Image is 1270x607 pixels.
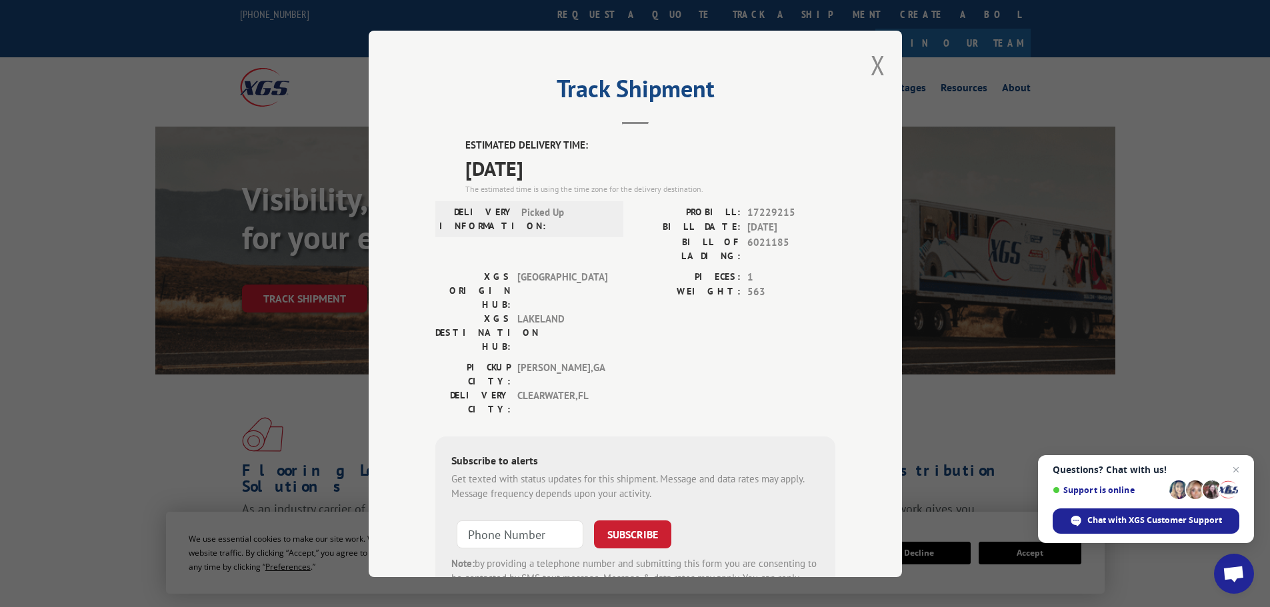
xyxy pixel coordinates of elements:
span: [PERSON_NAME] , GA [517,360,607,388]
span: Chat with XGS Customer Support [1087,514,1222,526]
span: [GEOGRAPHIC_DATA] [517,269,607,311]
label: PICKUP CITY: [435,360,511,388]
div: by providing a telephone number and submitting this form you are consenting to be contacted by SM... [451,556,819,601]
span: CLEARWATER , FL [517,388,607,416]
button: SUBSCRIBE [594,520,671,548]
div: Get texted with status updates for this shipment. Message and data rates may apply. Message frequ... [451,471,819,501]
label: PIECES: [635,269,741,285]
span: 563 [747,285,835,300]
span: LAKELAND [517,311,607,353]
span: Chat with XGS Customer Support [1053,508,1239,534]
a: Open chat [1214,554,1254,594]
span: [DATE] [465,153,835,183]
label: DELIVERY INFORMATION: [439,205,515,233]
span: Support is online [1053,485,1165,495]
span: 17229215 [747,205,835,220]
h2: Track Shipment [435,79,835,105]
strong: Note: [451,556,475,569]
div: Subscribe to alerts [451,452,819,471]
label: XGS ORIGIN HUB: [435,269,511,311]
button: Close modal [871,47,885,83]
span: Picked Up [521,205,611,233]
span: Questions? Chat with us! [1053,464,1239,475]
input: Phone Number [457,520,583,548]
span: 6021185 [747,235,835,263]
label: BILL OF LADING: [635,235,741,263]
label: XGS DESTINATION HUB: [435,311,511,353]
label: PROBILL: [635,205,741,220]
span: [DATE] [747,220,835,235]
label: BILL DATE: [635,220,741,235]
label: ESTIMATED DELIVERY TIME: [465,138,835,153]
label: WEIGHT: [635,285,741,300]
div: The estimated time is using the time zone for the delivery destination. [465,183,835,195]
label: DELIVERY CITY: [435,388,511,416]
span: 1 [747,269,835,285]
